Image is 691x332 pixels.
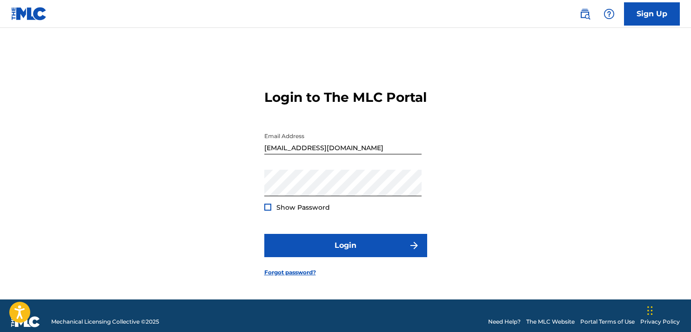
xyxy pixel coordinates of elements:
iframe: Chat Widget [644,287,691,332]
a: Forgot password? [264,268,316,277]
a: Public Search [576,5,594,23]
a: Sign Up [624,2,680,26]
span: Mechanical Licensing Collective © 2025 [51,318,159,326]
img: help [604,8,615,20]
a: Portal Terms of Use [580,318,635,326]
button: Login [264,234,427,257]
div: Help [600,5,618,23]
a: Privacy Policy [640,318,680,326]
img: MLC Logo [11,7,47,20]
a: The MLC Website [526,318,575,326]
img: logo [11,316,40,327]
h3: Login to The MLC Portal [264,89,427,106]
img: f7272a7cc735f4ea7f67.svg [409,240,420,251]
span: Show Password [276,203,330,212]
div: Drag [647,297,653,325]
a: Need Help? [488,318,521,326]
img: search [579,8,590,20]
